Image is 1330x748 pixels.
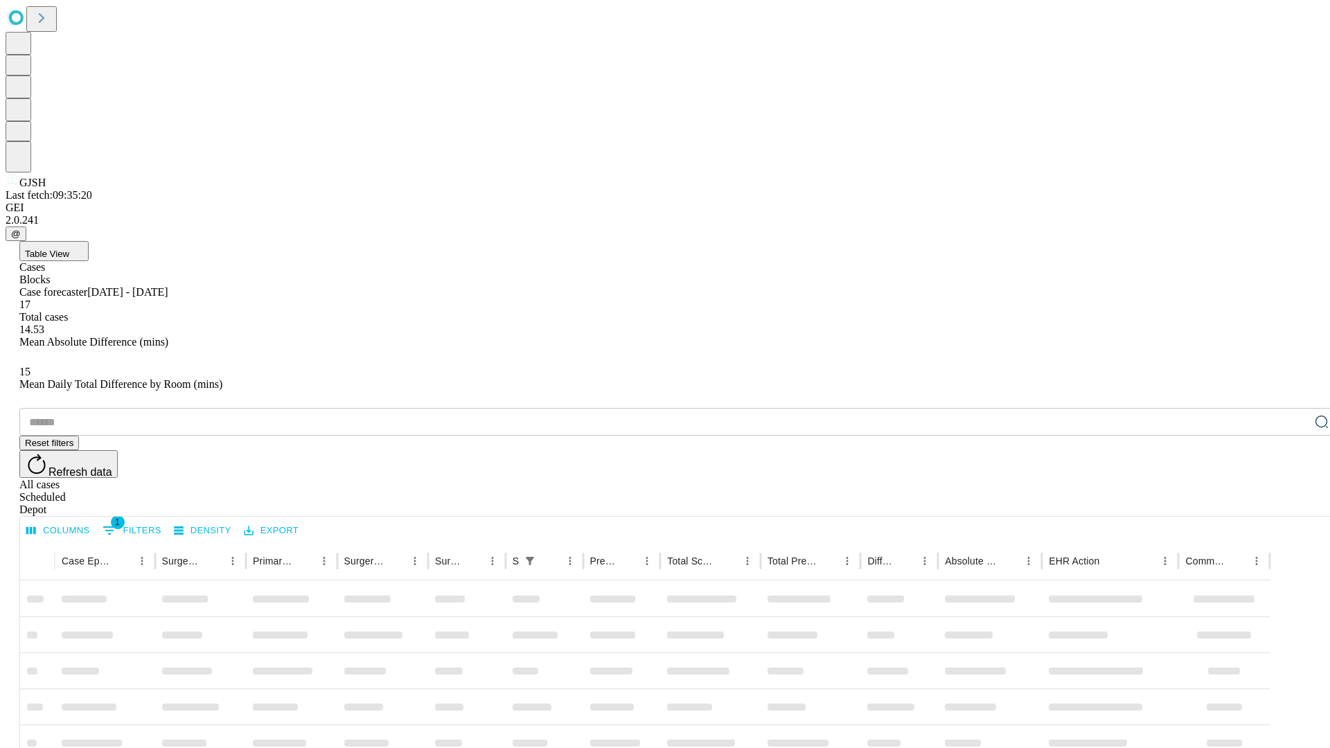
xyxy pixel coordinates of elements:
[1101,551,1120,571] button: Sort
[19,450,118,478] button: Refresh data
[87,286,168,298] span: [DATE] - [DATE]
[463,551,483,571] button: Sort
[253,555,293,567] div: Primary Service
[1185,555,1225,567] div: Comments
[738,551,757,571] button: Menu
[19,378,222,390] span: Mean Daily Total Difference by Room (mins)
[718,551,738,571] button: Sort
[19,436,79,450] button: Reset filters
[113,551,132,571] button: Sort
[62,555,112,567] div: Case Epic Id
[1227,551,1247,571] button: Sort
[223,551,242,571] button: Menu
[6,189,92,201] span: Last fetch: 09:35:20
[896,551,915,571] button: Sort
[344,555,384,567] div: Surgery Name
[11,229,21,239] span: @
[520,551,540,571] button: Show filters
[837,551,857,571] button: Menu
[386,551,405,571] button: Sort
[99,519,165,542] button: Show filters
[19,336,168,348] span: Mean Absolute Difference (mins)
[19,286,87,298] span: Case forecaster
[513,555,519,567] div: Scheduled In Room Duration
[19,241,89,261] button: Table View
[1155,551,1175,571] button: Menu
[132,551,152,571] button: Menu
[204,551,223,571] button: Sort
[541,551,560,571] button: Sort
[1000,551,1019,571] button: Sort
[867,555,894,567] div: Difference
[560,551,580,571] button: Menu
[1247,551,1266,571] button: Menu
[520,551,540,571] div: 1 active filter
[915,551,934,571] button: Menu
[240,520,302,542] button: Export
[590,555,617,567] div: Predicted In Room Duration
[1019,551,1038,571] button: Menu
[6,214,1324,226] div: 2.0.241
[170,520,235,542] button: Density
[405,551,425,571] button: Menu
[945,555,998,567] div: Absolute Difference
[768,555,817,567] div: Total Predicted Duration
[19,323,44,335] span: 14.53
[48,466,112,478] span: Refresh data
[295,551,314,571] button: Sort
[667,555,717,567] div: Total Scheduled Duration
[818,551,837,571] button: Sort
[23,520,94,542] button: Select columns
[483,551,502,571] button: Menu
[162,555,202,567] div: Surgeon Name
[19,366,30,377] span: 15
[25,438,73,448] span: Reset filters
[618,551,637,571] button: Sort
[19,311,68,323] span: Total cases
[19,299,30,310] span: 17
[314,551,334,571] button: Menu
[6,226,26,241] button: @
[1049,555,1099,567] div: EHR Action
[19,177,46,188] span: GJSH
[111,515,125,529] span: 1
[435,555,462,567] div: Surgery Date
[6,202,1324,214] div: GEI
[637,551,657,571] button: Menu
[25,249,69,259] span: Table View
